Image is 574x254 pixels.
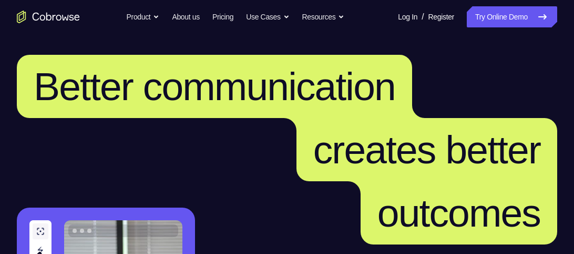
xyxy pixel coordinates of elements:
a: Go to the home page [17,11,80,23]
a: Log In [398,6,417,27]
span: / [422,11,424,23]
button: Use Cases [246,6,289,27]
a: Try Online Demo [467,6,557,27]
span: creates better [313,128,540,172]
span: outcomes [377,191,540,235]
a: Register [428,6,454,27]
a: About us [172,6,199,27]
button: Product [127,6,160,27]
a: Pricing [212,6,233,27]
button: Resources [302,6,345,27]
span: Better communication [34,64,395,109]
